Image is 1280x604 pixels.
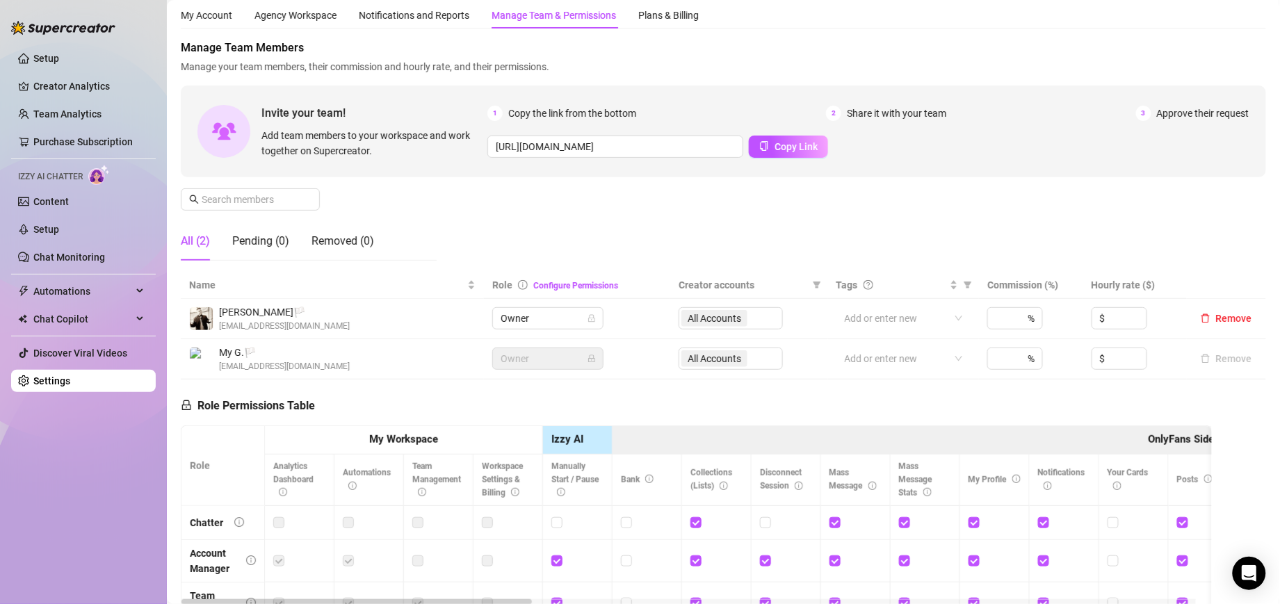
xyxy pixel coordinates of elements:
span: My G. 🏳️ [219,345,350,360]
span: Mass Message [829,468,877,491]
span: filter [961,275,975,295]
img: Gianmarco Saldarriaga [190,307,213,330]
span: info-circle [246,555,256,565]
span: [PERSON_NAME] 🏳️ [219,304,350,320]
span: Manually Start / Pause [551,462,599,498]
div: Account Manager [190,546,235,576]
span: Chat Copilot [33,308,132,330]
img: AI Chatter [88,165,110,185]
span: [EMAIL_ADDRESS][DOMAIN_NAME] [219,360,350,373]
span: info-circle [511,488,519,496]
span: 1 [487,106,503,121]
span: info-circle [418,488,426,496]
span: info-circle [645,475,654,483]
strong: OnlyFans Side Menu [1148,433,1242,446]
span: lock [588,314,596,323]
span: lock [181,400,192,411]
div: My Account [181,8,232,23]
a: Content [33,196,69,207]
span: info-circle [1012,475,1021,483]
span: Mass Message Stats [899,462,932,498]
span: Posts [1177,475,1213,484]
span: My Profile [969,475,1021,484]
span: info-circle [348,482,357,490]
span: Manage Team Members [181,40,1266,56]
button: Copy Link [749,136,828,158]
span: info-circle [1044,482,1052,490]
span: Izzy AI Chatter [18,170,83,183]
a: Creator Analytics [33,75,145,97]
span: Owner [501,348,595,369]
a: Setup [33,224,59,235]
span: info-circle [557,488,565,496]
a: Settings [33,375,70,386]
span: Manage your team members, their commission and hourly rate, and their permissions. [181,59,1266,74]
span: Add team members to your workspace and work together on Supercreator. [261,128,482,158]
span: Role [492,279,512,291]
span: Team Management [412,462,461,498]
span: Bank [621,475,654,484]
span: Copy Link [775,141,818,152]
span: Automations [343,468,391,491]
span: info-circle [1113,482,1121,490]
span: info-circle [518,280,528,290]
div: Manage Team & Permissions [492,8,616,23]
img: My Good Latin [190,348,213,370]
a: Setup [33,53,59,64]
span: Tags [836,277,858,293]
a: Discover Viral Videos [33,348,127,359]
div: Notifications and Reports [359,8,469,23]
div: Agency Workspace [254,8,337,23]
span: info-circle [923,488,932,496]
strong: Izzy AI [551,433,583,446]
th: Role [181,426,265,505]
span: 2 [826,106,841,121]
img: Chat Copilot [18,314,27,324]
div: Plans & Billing [638,8,699,23]
span: Share it with your team [847,106,946,121]
span: filter [810,275,824,295]
span: Remove [1216,313,1252,324]
span: filter [964,281,972,289]
span: info-circle [234,517,244,527]
a: Purchase Subscription [33,136,133,147]
th: Name [181,272,484,299]
span: lock [588,354,596,363]
span: Notifications [1038,468,1085,491]
th: Hourly rate ($) [1083,272,1187,299]
img: logo-BBDzfeDw.svg [11,21,115,35]
span: question-circle [864,280,873,290]
span: info-circle [1204,475,1213,483]
div: Open Intercom Messenger [1233,557,1266,590]
div: Chatter [190,515,223,530]
span: Approve their request [1157,106,1249,121]
span: info-circle [795,482,803,490]
a: Chat Monitoring [33,252,105,263]
span: Analytics Dashboard [273,462,314,498]
div: Pending (0) [232,233,289,250]
span: delete [1201,313,1210,323]
button: Remove [1195,350,1258,367]
input: Search members [202,192,300,207]
span: Automations [33,280,132,302]
span: Collections (Lists) [690,468,732,491]
span: search [189,195,199,204]
h5: Role Permissions Table [181,398,315,414]
div: Removed (0) [311,233,374,250]
a: Configure Permissions [533,281,618,291]
span: thunderbolt [18,286,29,297]
span: Workspace Settings & Billing [482,462,523,498]
span: Name [189,277,464,293]
button: Remove [1195,310,1258,327]
div: All (2) [181,233,210,250]
span: Owner [501,308,595,329]
span: Disconnect Session [760,468,803,491]
span: Copy the link from the bottom [508,106,636,121]
span: Your Cards [1108,468,1149,491]
span: Creator accounts [679,277,807,293]
span: Invite your team! [261,104,487,122]
a: Team Analytics [33,108,102,120]
span: info-circle [868,482,877,490]
span: copy [759,141,769,151]
strong: My Workspace [369,433,438,446]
